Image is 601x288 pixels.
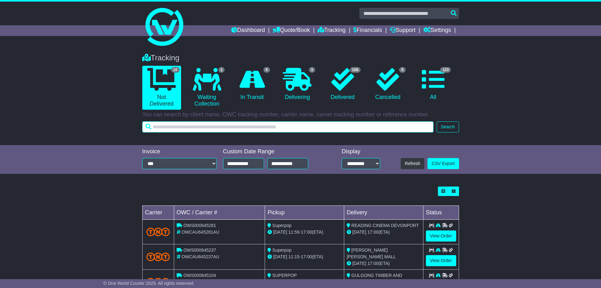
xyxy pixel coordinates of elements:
span: OWS000645237 [183,248,216,253]
span: © One World Courier 2025. All rights reserved. [103,281,195,286]
td: OWC / Carrier # [174,206,265,220]
a: 2 Waiting Collection [187,66,226,110]
span: [DATE] [352,261,366,266]
span: [PERSON_NAME] [PERSON_NAME] MALL [347,248,396,259]
a: 5 In Transit [233,66,271,103]
td: Carrier [142,206,174,220]
p: You can search by client name, OWC tracking number, carrier name, carrier tracking number or refe... [142,111,459,118]
div: Display [342,148,380,155]
a: Tracking [318,25,345,36]
div: Custom Date Range [223,148,324,155]
span: 11:15 [288,254,299,259]
a: View Order [426,255,456,266]
a: Quote/Book [273,25,310,36]
span: SUPERPOP [GEOGRAPHIC_DATA] [268,273,314,285]
span: 17:00 [301,254,312,259]
div: (ETA) [347,260,421,267]
a: 5 Cancelled [368,66,407,103]
button: Search [437,121,459,132]
td: Status [423,206,459,220]
div: - (ETA) [268,229,341,236]
span: GULGONG TIMBER AND HARDWARE [347,273,402,285]
span: Superpop [272,223,292,228]
div: Invoice [142,148,217,155]
span: OWS000645281 [183,223,216,228]
span: OWS000645104 [183,273,216,278]
span: 17:00 [301,230,312,235]
span: [DATE] [352,230,366,235]
span: 123 [440,67,451,73]
img: TNT_Domestic.png [146,253,170,261]
img: TNT_Domestic.png [146,228,170,236]
span: 10 [171,67,180,73]
a: 3 Delivering [278,66,317,103]
div: (ETA) [347,229,421,236]
span: 2 [218,67,225,73]
span: 5 [399,67,406,73]
span: 5 [263,67,270,73]
a: Support [390,25,415,36]
a: 123 All [414,66,452,103]
div: Tracking [139,53,462,63]
td: Delivery [344,206,423,220]
a: Settings [423,25,451,36]
button: Refresh [401,158,424,169]
span: [DATE] [273,254,287,259]
span: 108 [350,67,361,73]
span: OWCAU645237AU [181,254,219,259]
span: READING CINEMA DEVONPORT [351,223,419,228]
span: Superpop [272,248,292,253]
td: Pickup [265,206,344,220]
span: 3 [309,67,315,73]
span: 17:00 [368,230,379,235]
a: Dashboard [231,25,265,36]
a: View Order [426,230,456,242]
a: Financials [353,25,382,36]
span: [DATE] [273,230,287,235]
span: OWCAU645281AU [181,230,219,235]
a: 10 Not Delivered [142,66,181,110]
span: 17:00 [368,261,379,266]
img: TNT_Domestic.png [146,278,170,286]
a: 108 Delivered [323,66,362,103]
div: - (ETA) [268,254,341,260]
a: CSV Export [427,158,459,169]
span: 11:59 [288,230,299,235]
